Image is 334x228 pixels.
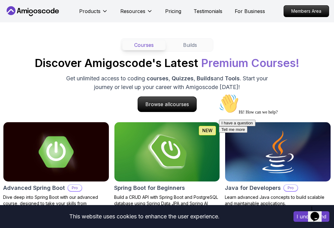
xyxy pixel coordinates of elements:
[284,5,329,17] a: Members Area
[68,185,82,191] p: Pro
[168,40,212,50] button: Builds
[3,122,109,181] img: Advanced Spring Boot card
[5,210,284,223] div: This website uses cookies to enhance the user experience.
[2,19,61,23] span: Hi! How can we help?
[114,122,220,181] img: Spring Boot for Beginners card
[138,97,196,112] p: Browse all
[2,2,22,22] img: :wave:
[122,40,166,50] button: Courses
[235,7,265,15] a: For Business
[2,35,31,42] button: Tell me more
[79,7,101,15] p: Products
[114,184,185,192] h2: Spring Boot for Beginners
[201,56,299,70] span: Premium Courses!
[138,96,197,112] a: Browse allcourses
[165,7,181,15] a: Pricing
[308,203,328,222] iframe: chat widget
[114,194,220,207] p: Build a CRUD API with Spring Boot and PostgreSQL database using Spring Data JPA and Spring AI
[194,7,222,15] a: Testimonials
[225,194,331,207] p: Learn advanced Java concepts to build scalable and maintainable applications.
[216,91,328,200] iframe: chat widget
[2,2,114,42] div: 👋Hi! How can we help?I have a questionTell me more
[147,75,169,82] span: courses
[197,75,214,82] span: Builds
[120,7,145,15] p: Resources
[63,74,271,92] p: Get unlimited access to coding , , and . Start your journey or level up your career with Amigosco...
[79,7,108,20] button: Products
[3,194,109,213] p: Dive deep into Spring Boot with our advanced course, designed to take your skills from intermedia...
[2,29,39,35] button: I have a question
[284,6,329,17] p: Members Area
[114,122,220,207] a: Spring Boot for Beginners cardNEWSpring Boot for BeginnersBuild a CRUD API with Spring Boot and P...
[3,184,65,192] h2: Advanced Spring Boot
[170,101,189,107] span: courses
[172,75,194,82] span: Quizzes
[120,7,153,20] button: Resources
[225,75,240,82] span: Tools
[3,122,109,213] a: Advanced Spring Boot cardAdvanced Spring BootProDive deep into Spring Boot with our advanced cour...
[293,211,329,222] button: Accept cookies
[35,57,299,69] h2: Discover Amigoscode's Latest
[202,127,212,134] p: NEW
